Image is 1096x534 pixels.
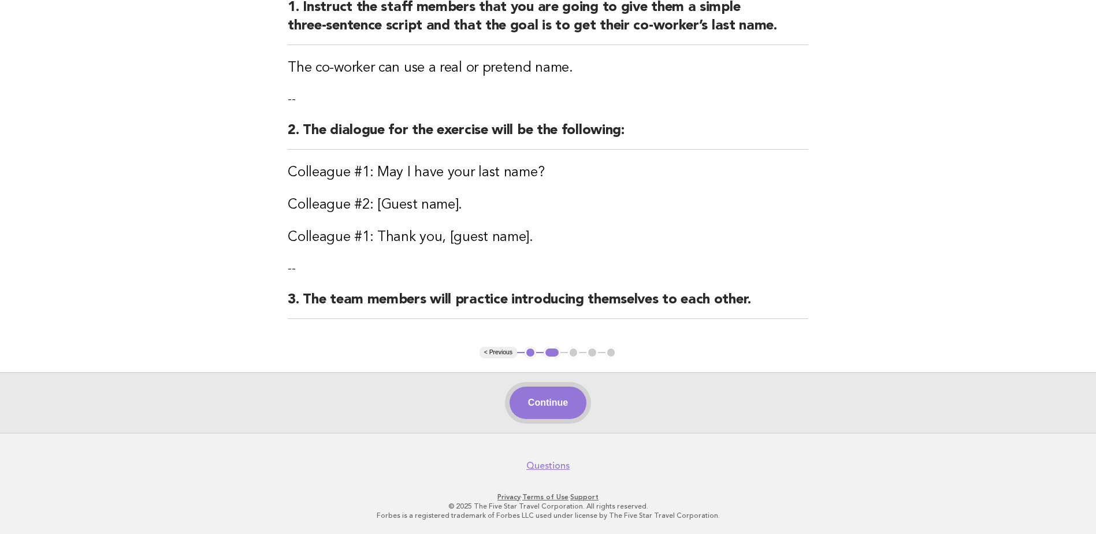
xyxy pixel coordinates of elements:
a: Privacy [497,493,521,501]
a: Questions [526,460,570,472]
a: Support [570,493,599,501]
p: Forbes is a registered trademark of Forbes LLC used under license by The Five Star Travel Corpora... [195,511,902,520]
p: -- [288,91,808,107]
button: 2 [544,347,560,358]
p: · · [195,492,902,502]
button: 1 [525,347,536,358]
h3: The co-worker can use a real or pretend name. [288,59,808,77]
h3: Colleague #1: Thank you, [guest name]. [288,228,808,247]
p: © 2025 The Five Star Travel Corporation. All rights reserved. [195,502,902,511]
h2: 3. The team members will practice introducing themselves to each other. [288,291,808,319]
p: -- [288,261,808,277]
h2: 2. The dialogue for the exercise will be the following: [288,121,808,150]
h3: Colleague #1: May I have your last name? [288,164,808,182]
button: < Previous [480,347,517,358]
button: Continue [510,387,586,419]
h3: Colleague #2: [Guest name]. [288,196,808,214]
a: Terms of Use [522,493,569,501]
